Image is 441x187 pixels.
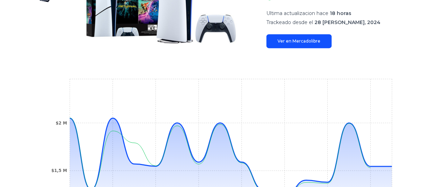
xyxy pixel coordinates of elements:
[51,168,67,173] tspan: $1,5 M
[266,10,328,16] span: Ultima actualizacion hace
[330,10,351,16] span: 18 horas
[266,34,332,48] a: Ver en Mercadolibre
[314,19,380,25] span: 28 [PERSON_NAME], 2024
[266,19,313,25] span: Trackeado desde el
[56,120,67,125] tspan: $2 M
